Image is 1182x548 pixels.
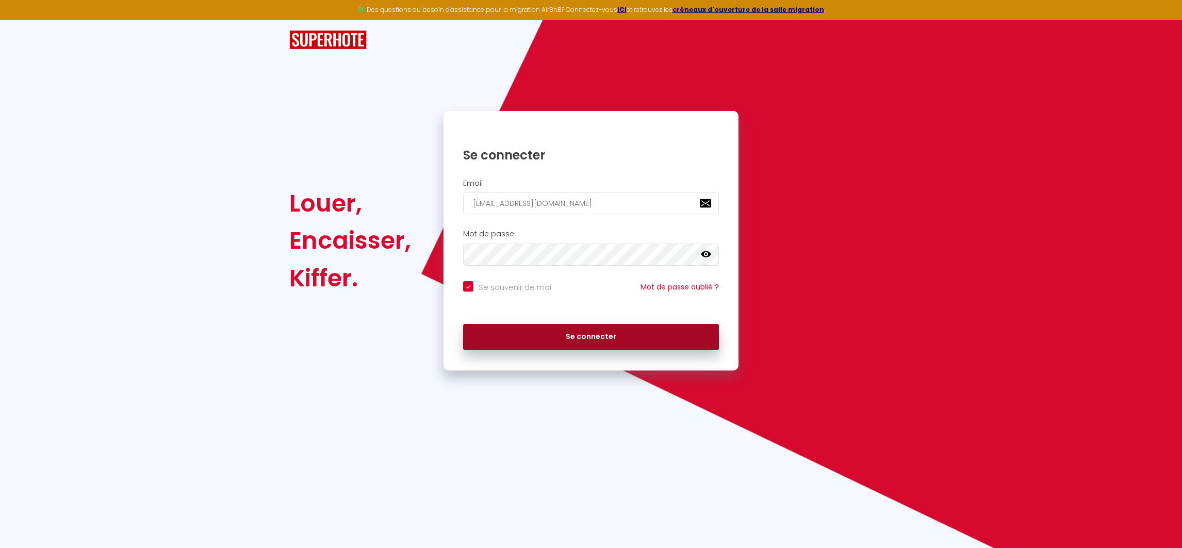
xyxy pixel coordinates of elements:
h2: Email [463,179,719,188]
div: Kiffer. [289,260,411,297]
button: Se connecter [463,324,719,350]
h2: Mot de passe [463,230,719,238]
div: Encaisser, [289,222,411,259]
a: créneaux d'ouverture de la salle migration [672,5,824,14]
button: Ouvrir le widget de chat LiveChat [8,4,39,35]
img: SuperHote logo [289,30,367,50]
div: Louer, [289,185,411,222]
input: Ton Email [463,192,719,214]
a: Mot de passe oublié ? [641,282,719,292]
h1: Se connecter [463,147,719,163]
a: ICI [617,5,627,14]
